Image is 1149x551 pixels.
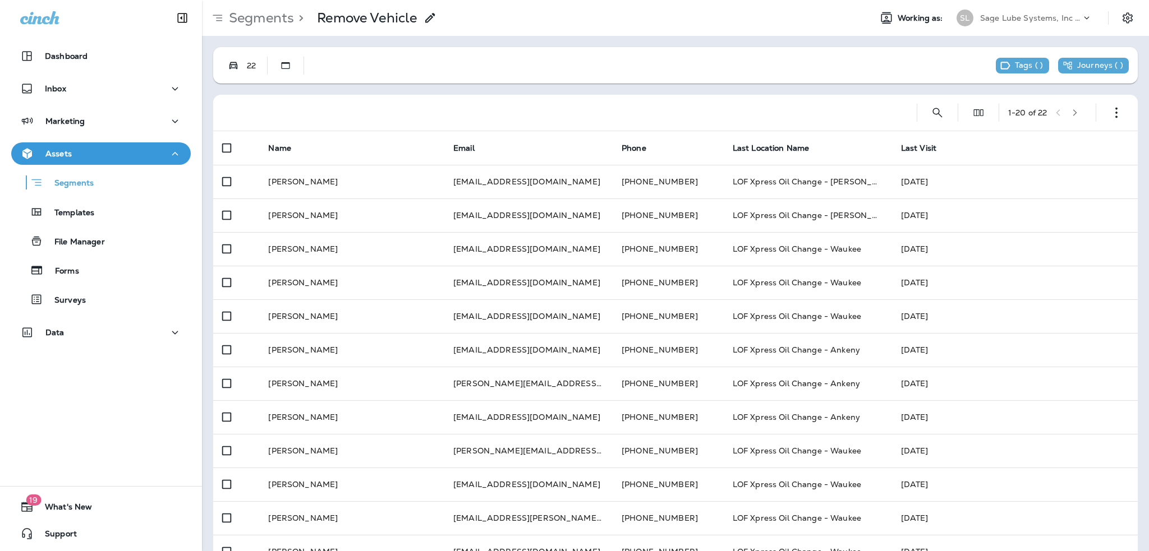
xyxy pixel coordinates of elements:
[613,165,724,198] td: [PHONE_NUMBER]
[1058,58,1129,73] div: This segment is not used in any journeys
[996,58,1049,73] div: This segment has no tags
[613,400,724,434] td: [PHONE_NUMBER]
[724,400,892,434] td: LOF Xpress Oil Change - Ankeny
[317,10,417,26] p: Remove Vehicle
[268,143,291,153] span: Name
[45,52,88,61] p: Dashboard
[892,467,1138,501] td: [DATE]
[26,494,41,506] span: 19
[1077,61,1123,71] p: Journeys ( )
[43,295,86,306] p: Surveys
[259,165,444,198] td: [PERSON_NAME]
[1015,61,1043,71] p: Tags ( )
[259,232,444,266] td: [PERSON_NAME]
[613,299,724,333] td: [PHONE_NUMBER]
[11,142,191,165] button: Assets
[733,143,810,153] span: Last Location Name
[222,54,245,77] button: Possession
[613,367,724,400] td: [PHONE_NUMBER]
[45,149,72,158] p: Assets
[724,232,892,266] td: LOF Xpress Oil Change - Waukee
[1118,8,1138,28] button: Settings
[11,45,191,67] button: Dashboard
[724,367,892,400] td: LOF Xpress Oil Change - Ankeny
[34,502,92,516] span: What's New
[444,266,613,299] td: [EMAIL_ADDRESS][DOMAIN_NAME]
[724,165,892,198] td: LOF Xpress Oil Change - [PERSON_NAME]
[980,13,1081,22] p: Sage Lube Systems, Inc dba LOF Xpress Oil Change
[1008,108,1047,117] div: 1 - 20 of 22
[11,522,191,545] button: Support
[259,467,444,501] td: [PERSON_NAME]
[274,54,297,77] button: Static
[892,434,1138,467] td: [DATE]
[444,232,613,266] td: [EMAIL_ADDRESS][DOMAIN_NAME]
[724,333,892,367] td: LOF Xpress Oil Change - Ankeny
[245,61,267,70] div: 22
[167,7,198,29] button: Collapse Sidebar
[444,434,613,467] td: [PERSON_NAME][EMAIL_ADDRESS][PERSON_NAME][DOMAIN_NAME]
[444,467,613,501] td: [EMAIL_ADDRESS][DOMAIN_NAME]
[224,10,294,26] p: Segments
[892,400,1138,434] td: [DATE]
[43,237,105,248] p: File Manager
[724,501,892,535] td: LOF Xpress Oil Change - Waukee
[259,266,444,299] td: [PERSON_NAME]
[613,501,724,535] td: [PHONE_NUMBER]
[444,165,613,198] td: [EMAIL_ADDRESS][DOMAIN_NAME]
[259,333,444,367] td: [PERSON_NAME]
[43,178,94,189] p: Segments
[892,367,1138,400] td: [DATE]
[613,333,724,367] td: [PHONE_NUMBER]
[444,367,613,400] td: [PERSON_NAME][EMAIL_ADDRESS][PERSON_NAME][DOMAIN_NAME]
[892,266,1138,299] td: [DATE]
[724,434,892,467] td: LOF Xpress Oil Change - Waukee
[892,333,1138,367] td: [DATE]
[967,101,990,124] button: Edit Fields
[444,299,613,333] td: [EMAIL_ADDRESS][DOMAIN_NAME]
[259,501,444,535] td: [PERSON_NAME]
[45,328,65,337] p: Data
[44,266,79,277] p: Forms
[724,266,892,299] td: LOF Xpress Oil Change - Waukee
[892,232,1138,266] td: [DATE]
[34,529,77,543] span: Support
[613,266,724,299] td: [PHONE_NUMBER]
[45,117,85,126] p: Marketing
[45,84,66,93] p: Inbox
[724,198,892,232] td: LOF Xpress Oil Change - [PERSON_NAME]
[11,229,191,253] button: File Manager
[957,10,973,26] div: SL
[11,496,191,518] button: 19What's New
[444,198,613,232] td: [EMAIL_ADDRESS][DOMAIN_NAME]
[892,299,1138,333] td: [DATE]
[444,400,613,434] td: [EMAIL_ADDRESS][DOMAIN_NAME]
[453,143,475,153] span: Email
[892,501,1138,535] td: [DATE]
[901,143,936,153] span: Last Visit
[892,165,1138,198] td: [DATE]
[259,367,444,400] td: [PERSON_NAME]
[444,501,613,535] td: [EMAIL_ADDRESS][PERSON_NAME][DOMAIN_NAME]
[11,110,191,132] button: Marketing
[43,208,94,219] p: Templates
[294,10,304,26] p: >
[613,198,724,232] td: [PHONE_NUMBER]
[259,198,444,232] td: [PERSON_NAME]
[259,434,444,467] td: [PERSON_NAME]
[11,321,191,344] button: Data
[613,467,724,501] td: [PHONE_NUMBER]
[11,258,191,282] button: Forms
[11,170,191,195] button: Segments
[926,101,949,124] button: Search Segments
[724,299,892,333] td: LOF Xpress Oil Change - Waukee
[622,143,646,153] span: Phone
[11,77,191,100] button: Inbox
[259,299,444,333] td: [PERSON_NAME]
[11,200,191,224] button: Templates
[444,333,613,367] td: [EMAIL_ADDRESS][DOMAIN_NAME]
[613,434,724,467] td: [PHONE_NUMBER]
[11,288,191,311] button: Surveys
[898,13,945,23] span: Working as:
